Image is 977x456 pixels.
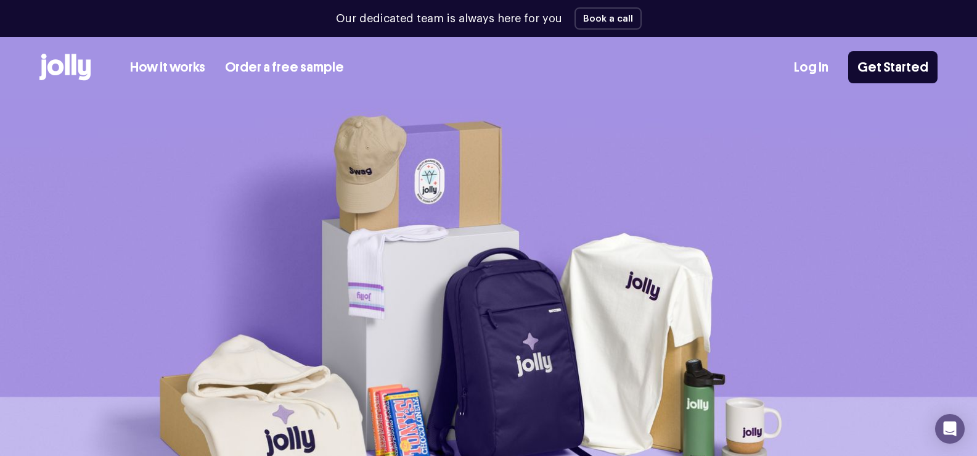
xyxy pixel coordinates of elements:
p: Our dedicated team is always here for you [336,10,562,27]
a: Order a free sample [225,57,344,78]
button: Book a call [574,7,642,30]
a: Get Started [848,51,938,83]
a: How it works [130,57,205,78]
div: Open Intercom Messenger [935,414,965,444]
a: Log In [794,57,828,78]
